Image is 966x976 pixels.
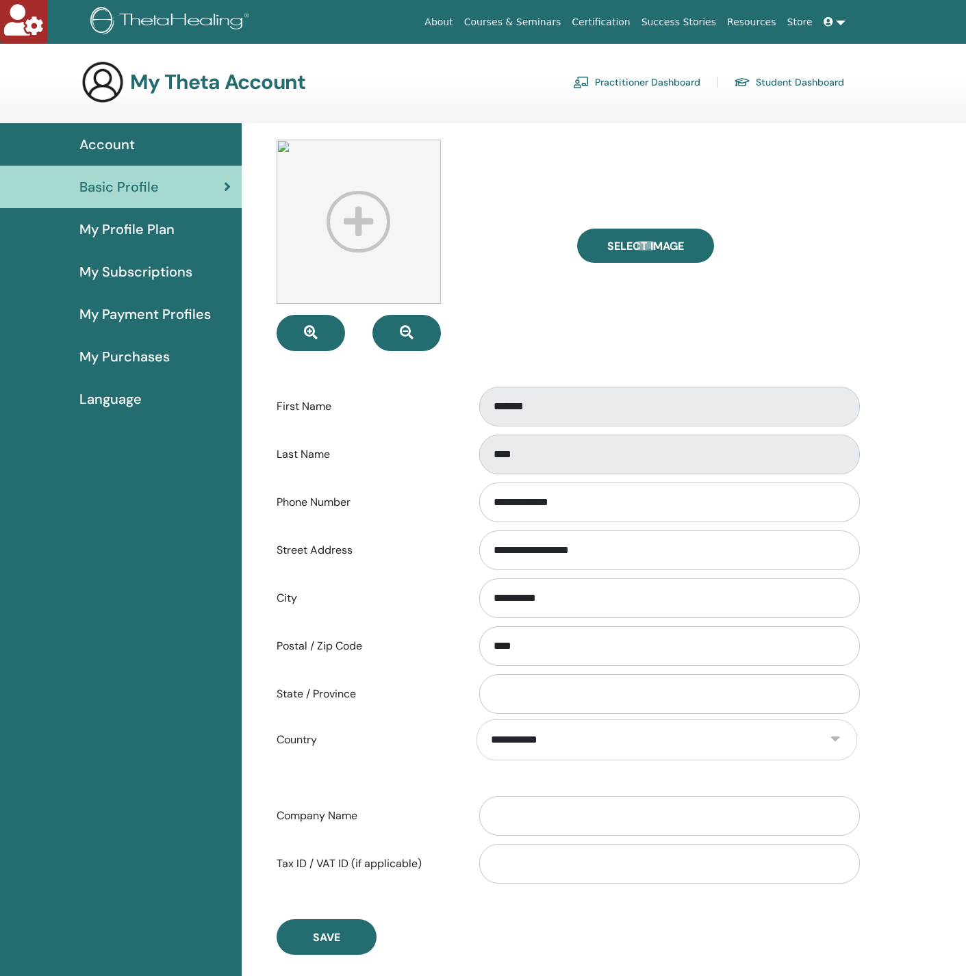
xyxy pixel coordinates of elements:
span: Basic Profile [79,177,159,197]
a: Courses & Seminars [459,10,567,35]
a: Certification [566,10,635,35]
label: Company Name [266,803,467,829]
span: Save [313,930,340,945]
span: Account [79,134,135,155]
span: My Payment Profiles [79,304,211,324]
a: Success Stories [636,10,722,35]
span: Language [79,389,142,409]
label: Country [266,727,467,753]
label: Phone Number [266,489,467,515]
label: Postal / Zip Code [266,633,467,659]
label: State / Province [266,681,467,707]
label: Last Name [266,441,467,467]
a: Resources [722,10,782,35]
label: City [266,585,467,611]
img: profile [277,140,441,304]
img: chalkboard-teacher.svg [573,76,589,88]
span: My Profile Plan [79,219,175,240]
label: Street Address [266,537,467,563]
span: My Subscriptions [79,261,192,282]
input: Select Image [637,241,654,251]
a: Student Dashboard [734,71,844,93]
button: Save [277,919,377,955]
span: My Purchases [79,346,170,367]
img: generic-user-icon.jpg [81,60,125,104]
a: Practitioner Dashboard [573,71,700,93]
h3: My Theta Account [130,70,305,94]
img: logo.png [90,7,254,38]
label: First Name [266,394,467,420]
a: Store [782,10,818,35]
img: graduation-cap.svg [734,77,750,88]
label: Tax ID / VAT ID (if applicable) [266,851,467,877]
a: About [419,10,458,35]
span: Select Image [607,239,684,253]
